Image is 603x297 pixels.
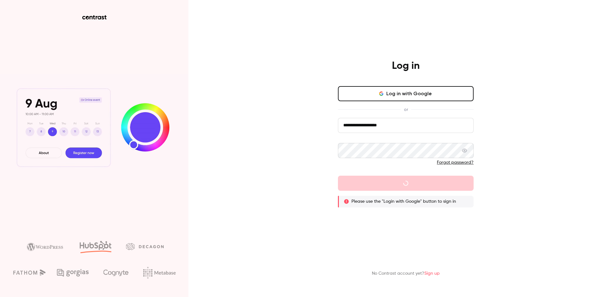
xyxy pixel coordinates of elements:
a: Forgot password? [437,160,474,165]
h4: Log in [392,60,420,72]
button: Log in with Google [338,86,474,101]
span: or [401,106,411,113]
p: No Contrast account yet? [372,270,440,277]
img: decagon [126,243,164,250]
a: Sign up [424,271,440,276]
p: Please use the "Login with Google" button to sign in [351,198,456,205]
